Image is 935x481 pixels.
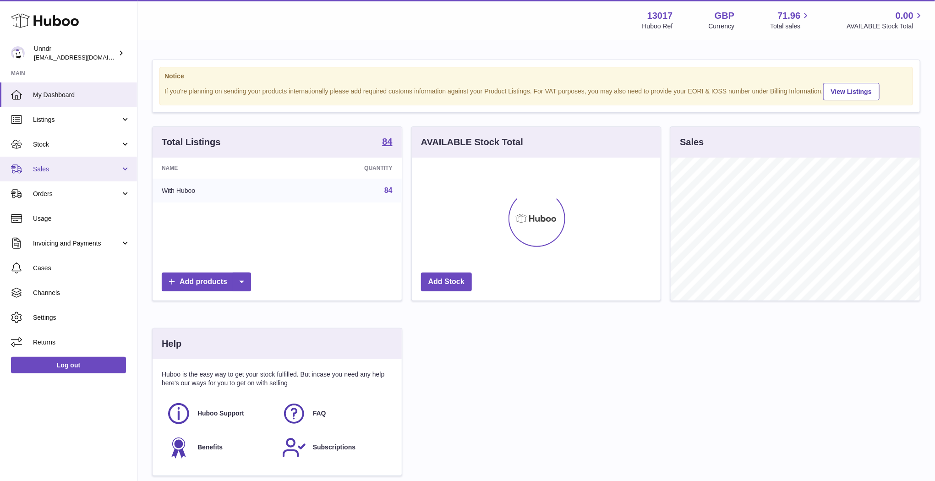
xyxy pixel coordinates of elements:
a: FAQ [282,401,388,426]
span: Channels [33,289,130,297]
td: With Huboo [153,179,284,202]
span: Benefits [197,443,223,452]
img: sofiapanwar@gmail.com [11,46,25,60]
span: Stock [33,140,120,149]
span: [EMAIL_ADDRESS][DOMAIN_NAME] [34,54,135,61]
th: Quantity [284,158,402,179]
h3: Total Listings [162,136,221,148]
a: 71.96 Total sales [770,10,811,31]
span: 0.00 [896,10,913,22]
a: 84 [382,137,392,148]
span: My Dashboard [33,91,130,99]
span: Subscriptions [313,443,355,452]
a: Add products [162,273,251,291]
span: Huboo Support [197,409,244,418]
strong: GBP [715,10,734,22]
a: Add Stock [421,273,472,291]
strong: 84 [382,137,392,146]
span: Total sales [770,22,811,31]
h3: Help [162,338,181,350]
strong: 13017 [647,10,673,22]
span: Usage [33,214,130,223]
span: Sales [33,165,120,174]
span: Returns [33,338,130,347]
a: 84 [384,186,393,194]
a: Huboo Support [166,401,273,426]
span: AVAILABLE Stock Total [847,22,924,31]
span: 71.96 [777,10,800,22]
strong: Notice [164,72,908,81]
div: If you're planning on sending your products internationally please add required customs informati... [164,82,908,100]
h3: Sales [680,136,704,148]
a: View Listings [823,83,880,100]
span: Orders [33,190,120,198]
span: Cases [33,264,130,273]
div: Currency [709,22,735,31]
a: 0.00 AVAILABLE Stock Total [847,10,924,31]
span: Listings [33,115,120,124]
span: Invoicing and Payments [33,239,120,248]
p: Huboo is the easy way to get your stock fulfilled. But incase you need any help here's our ways f... [162,370,393,388]
a: Subscriptions [282,435,388,460]
div: Unndr [34,44,116,62]
h3: AVAILABLE Stock Total [421,136,523,148]
div: Huboo Ref [642,22,673,31]
th: Name [153,158,284,179]
span: FAQ [313,409,326,418]
a: Benefits [166,435,273,460]
span: Settings [33,313,130,322]
a: Log out [11,357,126,373]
